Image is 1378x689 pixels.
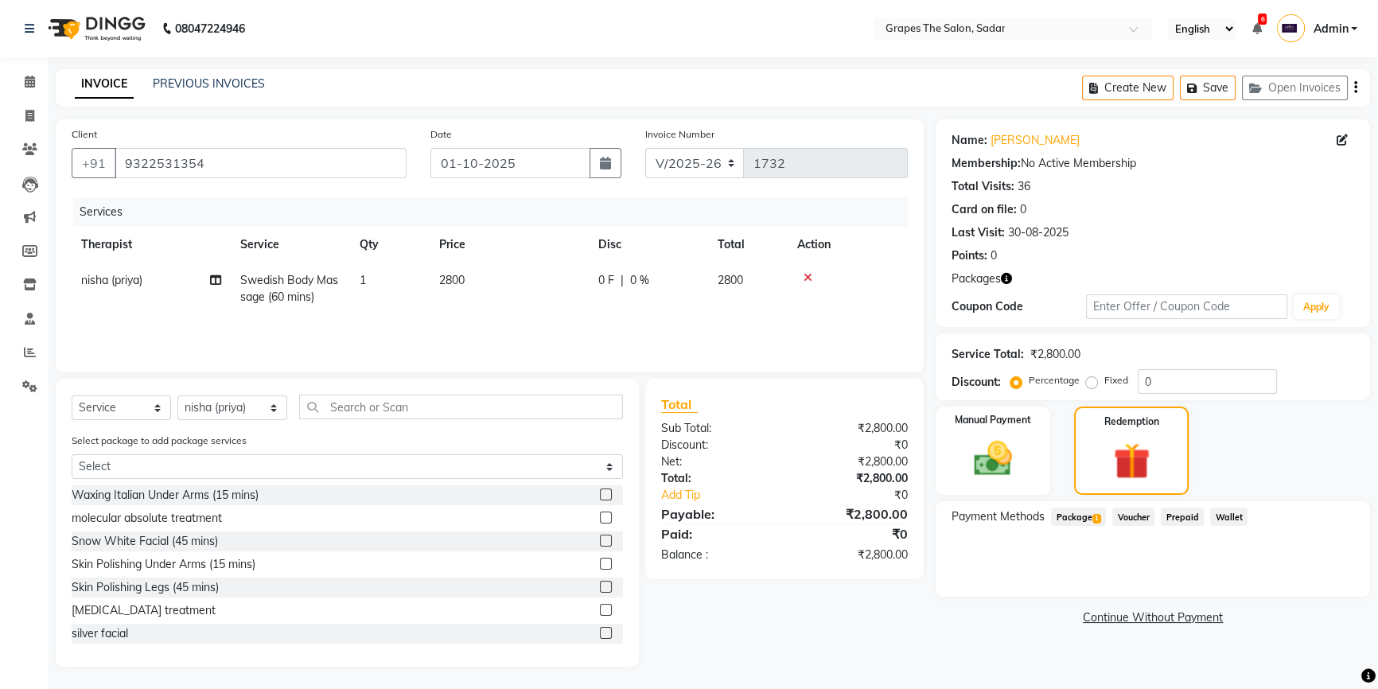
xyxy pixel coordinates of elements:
[649,547,784,563] div: Balance :
[41,6,150,51] img: logo
[153,76,265,91] a: PREVIOUS INVOICES
[649,470,784,487] div: Total:
[991,247,997,264] div: 0
[952,178,1014,195] div: Total Visits:
[1313,21,1348,37] span: Admin
[718,273,743,287] span: 2800
[1294,295,1339,319] button: Apply
[649,453,784,470] div: Net:
[661,396,698,413] span: Total
[589,227,708,263] th: Disc
[1277,14,1305,42] img: Admin
[175,6,245,51] b: 08047224946
[952,224,1005,241] div: Last Visit:
[784,420,920,437] div: ₹2,800.00
[360,273,366,287] span: 1
[1104,373,1128,387] label: Fixed
[649,504,784,524] div: Payable:
[1082,76,1174,100] button: Create New
[72,533,218,550] div: Snow White Facial (45 mins)
[952,155,1021,172] div: Membership:
[1102,438,1162,484] img: _gift.svg
[952,155,1354,172] div: No Active Membership
[1029,373,1080,387] label: Percentage
[952,346,1024,363] div: Service Total:
[1251,21,1261,36] a: 6
[1086,294,1287,319] input: Enter Offer / Coupon Code
[73,197,920,227] div: Services
[807,487,920,504] div: ₹0
[1018,178,1030,195] div: 36
[991,132,1080,149] a: [PERSON_NAME]
[72,579,219,596] div: Skin Polishing Legs (45 mins)
[72,556,255,573] div: Skin Polishing Under Arms (15 mins)
[72,148,116,178] button: +91
[955,413,1031,427] label: Manual Payment
[72,127,97,142] label: Client
[1161,508,1204,526] span: Prepaid
[952,508,1045,525] span: Payment Methods
[708,227,788,263] th: Total
[1112,508,1154,526] span: Voucher
[430,227,589,263] th: Price
[72,227,231,263] th: Therapist
[630,272,649,289] span: 0 %
[952,201,1017,218] div: Card on file:
[962,437,1024,481] img: _cash.svg
[72,625,128,642] div: silver facial
[75,70,134,99] a: INVOICE
[952,271,1001,287] span: Packages
[115,148,407,178] input: Search by Name/Mobile/Email/Code
[231,227,350,263] th: Service
[439,273,465,287] span: 2800
[1180,76,1236,100] button: Save
[784,504,920,524] div: ₹2,800.00
[1030,346,1080,363] div: ₹2,800.00
[1020,201,1026,218] div: 0
[939,609,1367,626] a: Continue Without Payment
[784,453,920,470] div: ₹2,800.00
[81,273,142,287] span: nisha (priya)
[240,273,338,304] span: Swedish Body Massage (60 mins)
[784,547,920,563] div: ₹2,800.00
[598,272,614,289] span: 0 F
[1210,508,1248,526] span: Wallet
[784,524,920,543] div: ₹0
[350,227,430,263] th: Qty
[649,524,784,543] div: Paid:
[952,298,1086,315] div: Coupon Code
[299,395,623,419] input: Search or Scan
[645,127,714,142] label: Invoice Number
[1008,224,1069,241] div: 30-08-2025
[1258,14,1267,25] span: 6
[72,487,259,504] div: Waxing Italian Under Arms (15 mins)
[952,247,987,264] div: Points:
[1051,508,1106,526] span: Package
[1242,76,1348,100] button: Open Invoices
[952,374,1001,391] div: Discount:
[430,127,452,142] label: Date
[784,470,920,487] div: ₹2,800.00
[649,437,784,453] div: Discount:
[1092,514,1101,524] span: 1
[1104,415,1159,429] label: Redemption
[649,420,784,437] div: Sub Total:
[621,272,624,289] span: |
[72,510,222,527] div: molecular absolute treatment
[72,602,216,619] div: [MEDICAL_DATA] treatment
[649,487,808,504] a: Add Tip
[788,227,908,263] th: Action
[72,434,247,448] label: Select package to add package services
[952,132,987,149] div: Name:
[784,437,920,453] div: ₹0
